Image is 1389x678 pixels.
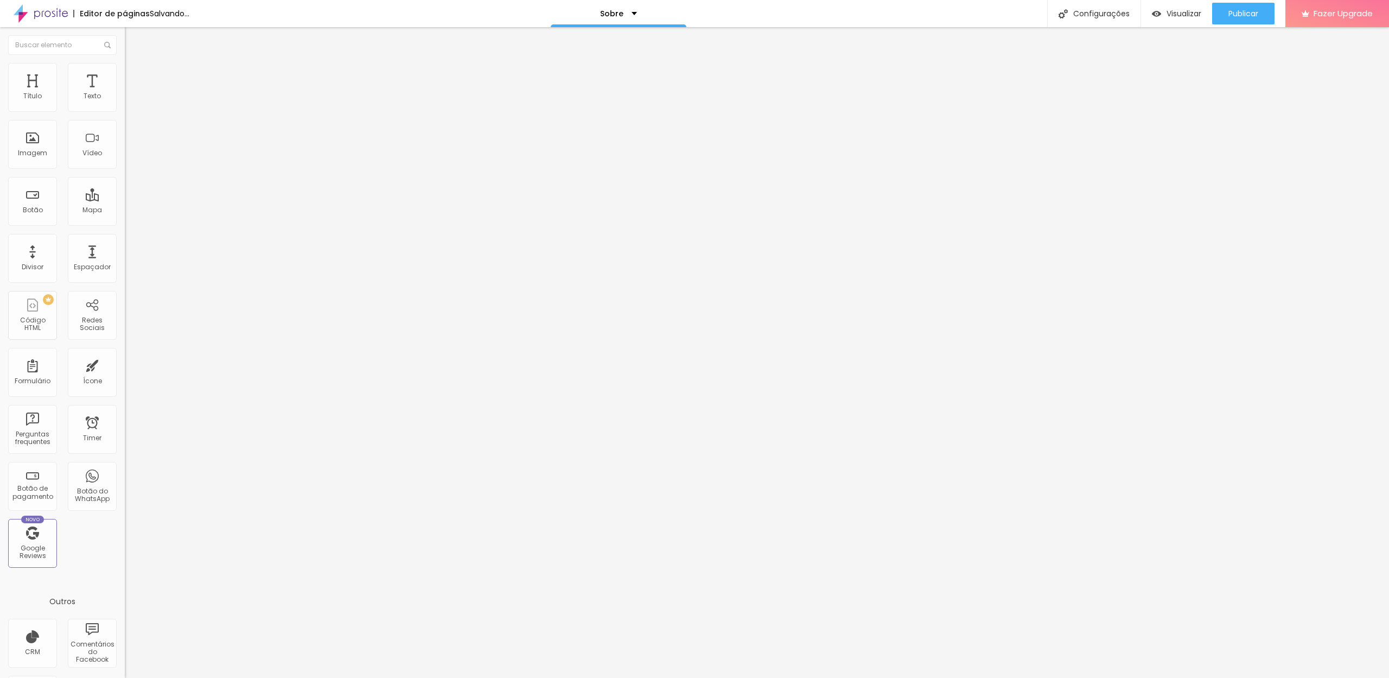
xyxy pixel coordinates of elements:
iframe: Editor [125,27,1389,678]
div: Formulário [15,377,50,385]
div: Editor de páginas [73,10,150,17]
span: Visualizar [1167,9,1201,18]
div: Espaçador [74,263,111,271]
div: Botão do WhatsApp [71,487,113,503]
div: Divisor [22,263,43,271]
div: Google Reviews [11,544,54,560]
div: Timer [83,434,101,442]
div: Imagem [18,149,47,157]
img: Icone [104,42,111,48]
div: Ícone [83,377,102,385]
div: Texto [84,92,101,100]
input: Buscar elemento [8,35,117,55]
button: Visualizar [1141,3,1212,24]
span: Publicar [1228,9,1258,18]
div: Título [23,92,42,100]
div: CRM [25,648,40,656]
div: Salvando... [150,10,189,17]
img: Icone [1059,9,1068,18]
div: Vídeo [82,149,102,157]
div: Código HTML [11,316,54,332]
span: Fazer Upgrade [1314,9,1373,18]
div: Botão [23,206,43,214]
button: Publicar [1212,3,1275,24]
div: Redes Sociais [71,316,113,332]
img: view-1.svg [1152,9,1161,18]
div: Novo [21,516,44,523]
div: Perguntas frequentes [11,430,54,446]
div: Botão de pagamento [11,485,54,500]
div: Comentários do Facebook [71,641,113,664]
p: Sobre [600,10,623,17]
div: Mapa [82,206,102,214]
